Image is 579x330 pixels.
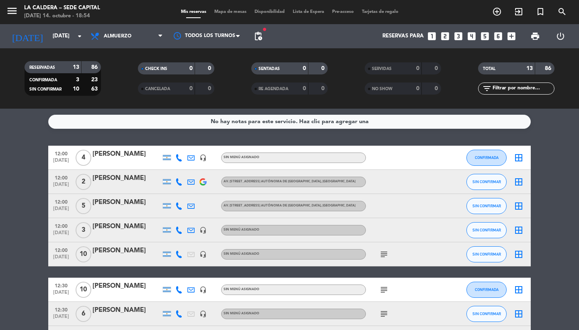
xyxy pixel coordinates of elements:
[224,180,355,183] span: Av. [STREET_ADDRESS] Autónoma de [GEOGRAPHIC_DATA], [GEOGRAPHIC_DATA]
[199,310,207,318] i: headset_mic
[472,179,501,184] span: SIN CONFIRMAR
[475,287,499,292] span: CONFIRMADA
[382,33,424,39] span: Reservas para
[472,228,501,232] span: SIN CONFIRMAR
[199,154,207,161] i: headset_mic
[557,7,567,16] i: search
[92,197,161,208] div: [PERSON_NAME]
[91,77,99,82] strong: 23
[51,314,71,323] span: [DATE]
[514,309,524,319] i: border_all
[92,305,161,316] div: [PERSON_NAME]
[73,86,79,92] strong: 10
[51,290,71,299] span: [DATE]
[514,250,524,259] i: border_all
[453,31,464,41] i: looks_3
[29,66,55,70] span: RESERVADAS
[51,206,71,215] span: [DATE]
[91,64,99,70] strong: 86
[76,246,91,262] span: 10
[224,252,259,256] span: Sin menú asignado
[104,33,131,39] span: Almuerzo
[92,245,161,256] div: [PERSON_NAME]
[379,250,389,259] i: subject
[92,281,161,291] div: [PERSON_NAME]
[208,66,213,71] strong: 0
[435,66,439,71] strong: 0
[250,10,289,14] span: Disponibilidad
[199,227,207,234] i: headset_mic
[51,148,71,158] span: 12:00
[189,66,193,71] strong: 0
[526,66,533,71] strong: 13
[51,158,71,167] span: [DATE]
[530,31,540,41] span: print
[514,285,524,295] i: border_all
[514,177,524,187] i: border_all
[51,173,71,182] span: 12:00
[92,221,161,232] div: [PERSON_NAME]
[372,67,392,71] span: SERVIDAS
[6,27,49,45] i: [DATE]
[321,86,326,91] strong: 0
[416,86,419,91] strong: 0
[177,10,210,14] span: Mis reservas
[328,10,358,14] span: Pre-acceso
[24,12,100,20] div: [DATE] 14. octubre - 18:54
[76,174,91,190] span: 2
[483,67,495,71] span: TOTAL
[303,86,306,91] strong: 0
[51,221,71,230] span: 12:00
[224,288,259,291] span: Sin menú asignado
[51,182,71,191] span: [DATE]
[480,31,490,41] i: looks_5
[466,222,507,238] button: SIN CONFIRMAR
[440,31,450,41] i: looks_two
[259,67,280,71] span: SENTADAS
[189,86,193,91] strong: 0
[472,311,501,316] span: SIN CONFIRMAR
[506,31,517,41] i: add_box
[472,252,501,256] span: SIN CONFIRMAR
[536,7,545,16] i: turned_in_not
[466,31,477,41] i: looks_4
[303,66,306,71] strong: 0
[514,225,524,235] i: border_all
[358,10,402,14] span: Tarjetas de regalo
[224,156,259,159] span: Sin menú asignado
[224,312,259,315] span: Sin menú asignado
[466,198,507,214] button: SIN CONFIRMAR
[76,306,91,322] span: 6
[492,84,554,93] input: Filtrar por nombre...
[466,246,507,262] button: SIN CONFIRMAR
[51,280,71,290] span: 12:30
[514,153,524,163] i: border_all
[493,31,503,41] i: looks_6
[545,66,553,71] strong: 86
[224,228,259,231] span: Sin menú asignado
[199,286,207,293] i: headset_mic
[76,282,91,298] span: 10
[514,201,524,211] i: border_all
[210,10,250,14] span: Mapa de mesas
[514,7,524,16] i: exit_to_app
[435,86,439,91] strong: 0
[466,174,507,190] button: SIN CONFIRMAR
[289,10,328,14] span: Lista de Espera
[466,282,507,298] button: CONFIRMADA
[51,245,71,254] span: 12:00
[372,87,392,91] span: NO SHOW
[199,178,207,186] img: google-logo.png
[492,7,502,16] i: add_circle_outline
[51,230,71,239] span: [DATE]
[466,150,507,166] button: CONFIRMADA
[208,86,213,91] strong: 0
[24,4,100,12] div: La Caldera – Sede Capital
[259,87,288,91] span: RE AGENDADA
[76,222,91,238] span: 3
[6,5,18,20] button: menu
[145,87,170,91] span: CANCELADA
[91,86,99,92] strong: 63
[556,31,565,41] i: power_settings_new
[76,77,79,82] strong: 3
